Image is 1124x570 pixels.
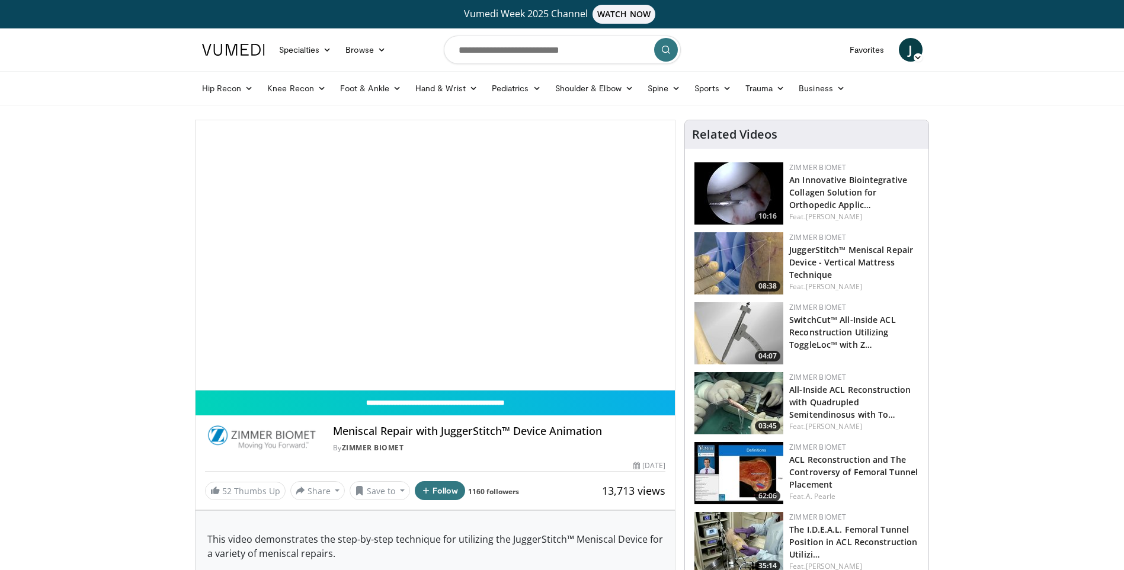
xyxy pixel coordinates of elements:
[408,76,485,100] a: Hand & Wrist
[789,232,846,242] a: Zimmer Biomet
[694,442,783,504] img: 146b4062-d9cc-4771-bb1c-4b5cc1437bf4.150x105_q85_crop-smart_upscale.jpg
[692,127,777,142] h4: Related Videos
[694,442,783,504] a: 62:06
[195,76,261,100] a: Hip Recon
[694,232,783,294] img: 2a3b4a07-45c8-4c84-84a6-5dfa6e9b1a12.150x105_q85_crop-smart_upscale.jpg
[641,76,687,100] a: Spine
[789,372,846,382] a: Zimmer Biomet
[755,421,780,431] span: 03:45
[350,481,410,500] button: Save to
[806,421,862,431] a: [PERSON_NAME]
[694,372,783,434] a: 03:45
[272,38,339,62] a: Specialties
[694,162,783,225] img: 546e2266-0b1f-4fec-9770-c2a7f60a5496.150x105_q85_crop-smart_upscale.jpg
[694,232,783,294] a: 08:38
[789,162,846,172] a: Zimmer Biomet
[338,38,393,62] a: Browse
[899,38,923,62] a: J
[205,425,319,453] img: Zimmer Biomet
[789,454,918,490] a: ACL Reconstruction and The Controversy of Femoral Tunnel Placement
[738,76,792,100] a: Trauma
[602,483,665,498] span: 13,713 views
[485,76,548,100] a: Pediatrics
[755,211,780,222] span: 10:16
[207,533,663,560] span: This video demonstrates the step-by-step technique for utilizing the JuggerStitch™ Meniscal Devic...
[806,212,862,222] a: [PERSON_NAME]
[633,460,665,471] div: [DATE]
[260,76,333,100] a: Knee Recon
[694,372,783,434] img: 1d142664-2125-4bd9-a0af-507d166b9cfa.150x105_q85_crop-smart_upscale.jpg
[789,212,919,222] div: Feat.
[789,244,913,280] a: JuggerStitch™ Meniscal Repair Device - Vertical Mattress Technique
[342,443,404,453] a: Zimmer Biomet
[593,5,655,24] span: WATCH NOW
[205,482,286,500] a: 52 Thumbs Up
[755,281,780,292] span: 08:38
[843,38,892,62] a: Favorites
[333,425,666,438] h4: Meniscal Repair with JuggerStitch™ Device Animation
[806,491,836,501] a: A. Pearle
[333,76,408,100] a: Foot & Ankle
[789,491,919,502] div: Feat.
[755,491,780,501] span: 62:06
[694,302,783,364] img: a70998c1-63e5-49f0-bae2-369b3936fab1.150x105_q85_crop-smart_upscale.jpg
[789,384,911,420] a: All-Inside ACL Reconstruction with Quadrupled Semitendinosus with To…
[415,481,466,500] button: Follow
[204,5,921,24] a: Vumedi Week 2025 ChannelWATCH NOW
[789,421,919,432] div: Feat.
[789,281,919,292] div: Feat.
[202,44,265,56] img: VuMedi Logo
[694,162,783,225] a: 10:16
[548,76,641,100] a: Shoulder & Elbow
[789,442,846,452] a: Zimmer Biomet
[694,302,783,364] a: 04:07
[806,281,862,292] a: [PERSON_NAME]
[789,314,896,350] a: SwitchCut™ All-Inside ACL Reconstruction Utilizing ToggleLoc™ with Z…
[222,485,232,497] span: 52
[333,443,666,453] div: By
[290,481,345,500] button: Share
[755,351,780,361] span: 04:07
[468,486,519,497] a: 1160 followers
[789,524,917,560] a: The I.D.E.A.L. Femoral Tunnel Position in ACL Reconstruction Utilizi…
[789,512,846,522] a: Zimmer Biomet
[789,174,907,210] a: An Innovative Biointegrative Collagen Solution for Orthopedic Applic…
[789,302,846,312] a: Zimmer Biomet
[687,76,738,100] a: Sports
[444,36,681,64] input: Search topics, interventions
[196,120,675,390] video-js: Video Player
[792,76,852,100] a: Business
